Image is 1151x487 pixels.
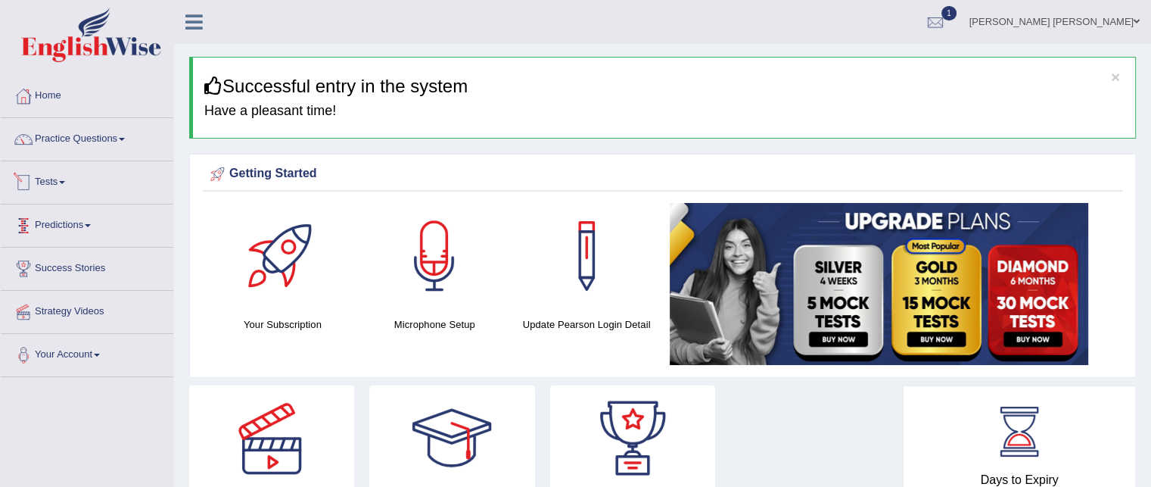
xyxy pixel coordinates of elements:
a: Strategy Videos [1,291,173,329]
a: Home [1,75,173,113]
h4: Days to Expiry [920,473,1118,487]
h4: Have a pleasant time! [204,104,1124,119]
h3: Successful entry in the system [204,76,1124,96]
button: × [1111,69,1120,85]
a: Tests [1,161,173,199]
a: Predictions [1,204,173,242]
a: Your Account [1,334,173,372]
h4: Update Pearson Login Detail [518,317,655,332]
div: Getting Started [207,163,1118,186]
a: Practice Questions [1,118,173,156]
span: 1 [941,6,957,20]
a: Success Stories [1,248,173,286]
h4: Microphone Setup [366,317,503,332]
img: small5.jpg [670,203,1088,365]
h4: Your Subscription [214,317,351,332]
